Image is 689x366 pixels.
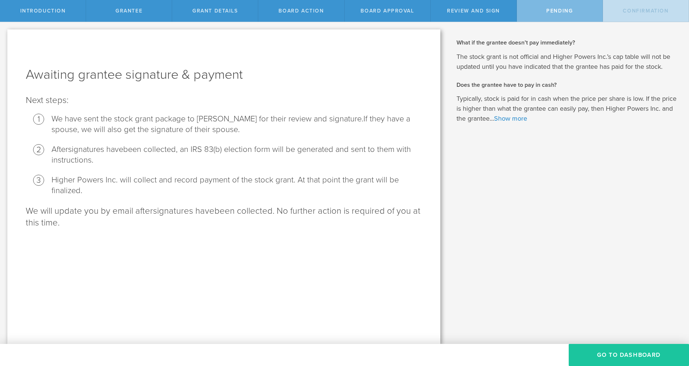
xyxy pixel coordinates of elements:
[192,8,238,14] span: Grant Details
[26,95,422,106] p: Next steps:
[26,205,422,229] p: We will update you by email after been collected. No further action is required of you at this time.
[457,52,678,72] p: The stock grant is not official and Higher Powers Inc.’s cap table will not be updated until you ...
[457,39,678,47] h2: What if the grantee doesn’t pay immediately?
[278,8,324,14] span: Board Action
[457,81,678,89] h2: Does the grantee have to pay in cash?
[52,114,422,135] li: We have sent the stock grant package to [PERSON_NAME] for their review and signature .
[623,8,668,14] span: Confirmation
[447,8,500,14] span: Review and Sign
[52,144,422,166] li: After been collected, an IRS 83(b) election form will be generated and sent to them with instruct...
[457,94,678,124] p: Typically, stock is paid for in cash when the price per share is low. If the price is higher than...
[26,66,422,83] h1: Awaiting grantee signature & payment
[546,8,573,14] span: Pending
[68,145,123,154] span: signatures have
[494,114,527,122] a: Show more
[361,8,414,14] span: Board Approval
[569,344,689,366] button: Go To Dashboard
[116,8,142,14] span: Grantee
[52,175,422,196] li: Higher Powers Inc. will collect and record payment of the stock grant. At that point the grant wi...
[20,8,66,14] span: Introduction
[153,206,214,216] span: signatures have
